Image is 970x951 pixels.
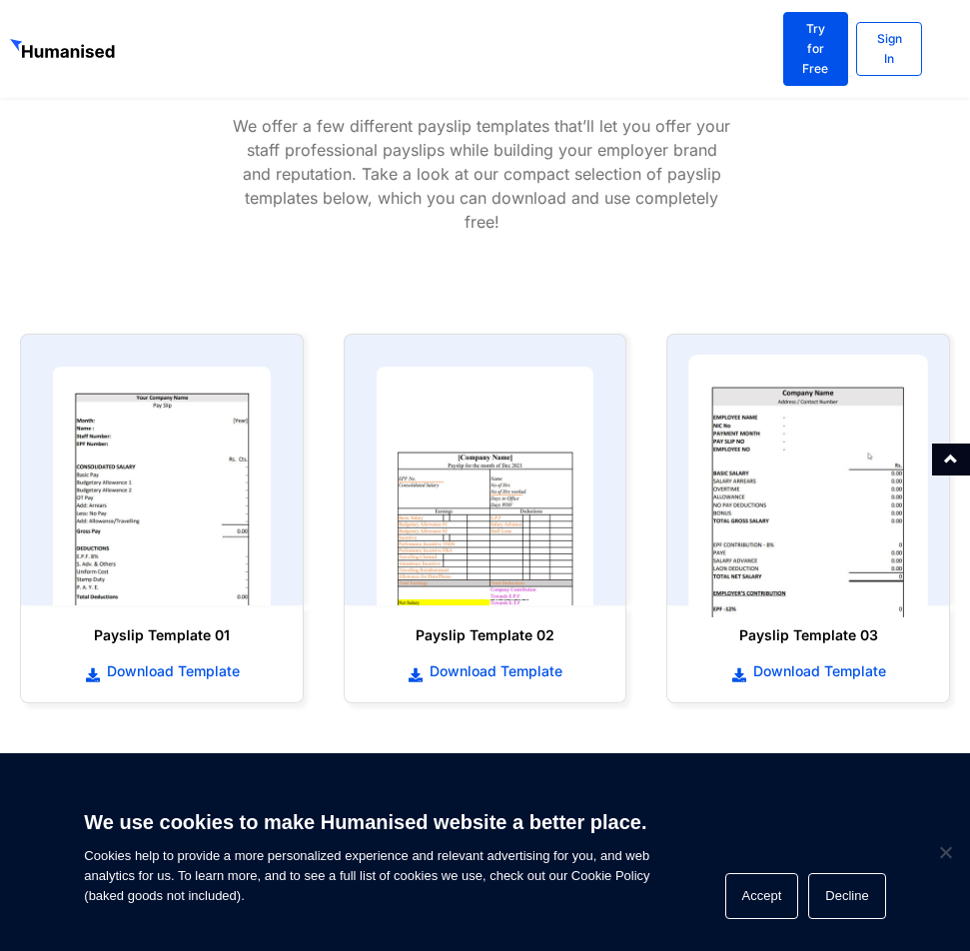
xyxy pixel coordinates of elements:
[935,842,955,862] span: Decline
[84,798,649,906] span: Cookies help to provide a more personalized experience and relevant advertising for you, and web ...
[687,625,929,645] h6: Payslip Template 03
[688,355,927,617] img: payslip template
[53,367,271,605] img: payslip template
[748,661,886,681] span: Download Template
[10,39,118,62] img: GetHumanised Logo
[102,661,240,681] span: Download Template
[725,873,799,919] button: Accept
[808,873,885,919] button: Decline
[41,660,283,682] a: Download Template
[425,661,562,681] span: Download Template
[783,12,849,86] a: Try for Free
[365,625,606,645] h6: Payslip Template 02
[84,808,649,836] h6: We use cookies to make Humanised website a better place.
[377,367,594,605] img: payslip template
[41,625,283,645] h6: Payslip Template 01
[365,660,606,682] a: Download Template
[856,22,922,76] a: Sign In
[232,114,732,234] p: We offer a few different payslip templates that’ll let you offer your staff professional payslips...
[687,660,929,682] a: Download Template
